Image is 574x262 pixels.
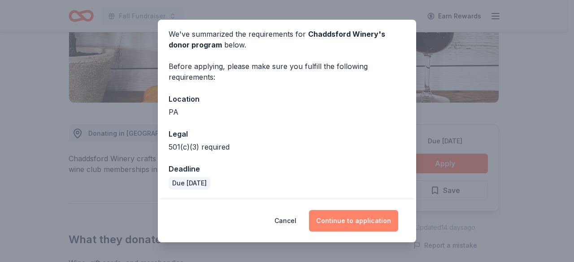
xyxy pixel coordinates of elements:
[169,128,405,140] div: Legal
[169,61,405,82] div: Before applying, please make sure you fulfill the following requirements:
[169,142,405,152] div: 501(c)(3) required
[169,177,210,189] div: Due [DATE]
[169,93,405,105] div: Location
[169,107,405,117] div: PA
[169,163,405,175] div: Deadline
[169,29,405,50] div: We've summarized the requirements for below.
[309,210,398,232] button: Continue to application
[274,210,296,232] button: Cancel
